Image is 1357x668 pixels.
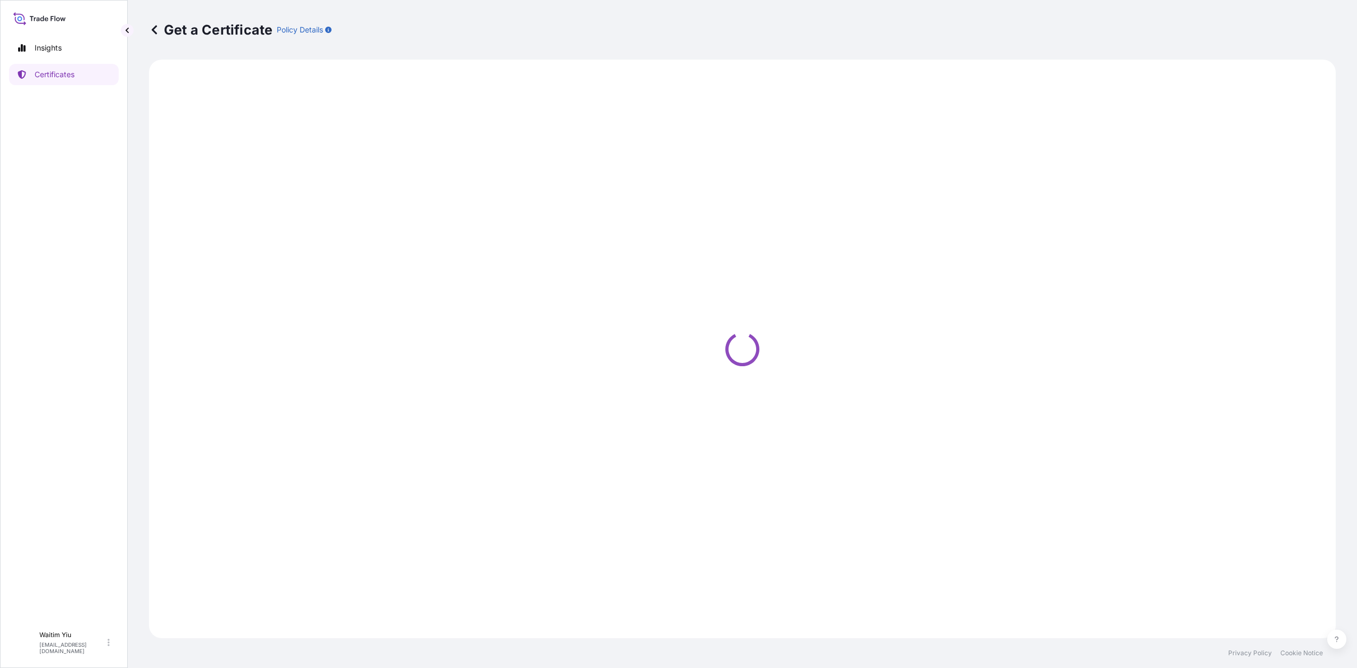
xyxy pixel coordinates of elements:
[20,637,29,648] span: W
[1228,649,1272,657] a: Privacy Policy
[155,66,1329,632] div: Loading
[277,24,323,35] p: Policy Details
[1280,649,1323,657] a: Cookie Notice
[35,43,62,53] p: Insights
[35,69,75,80] p: Certificates
[39,641,105,654] p: [EMAIL_ADDRESS][DOMAIN_NAME]
[9,37,119,59] a: Insights
[149,21,272,38] p: Get a Certificate
[39,631,105,639] p: Waitim Yiu
[9,64,119,85] a: Certificates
